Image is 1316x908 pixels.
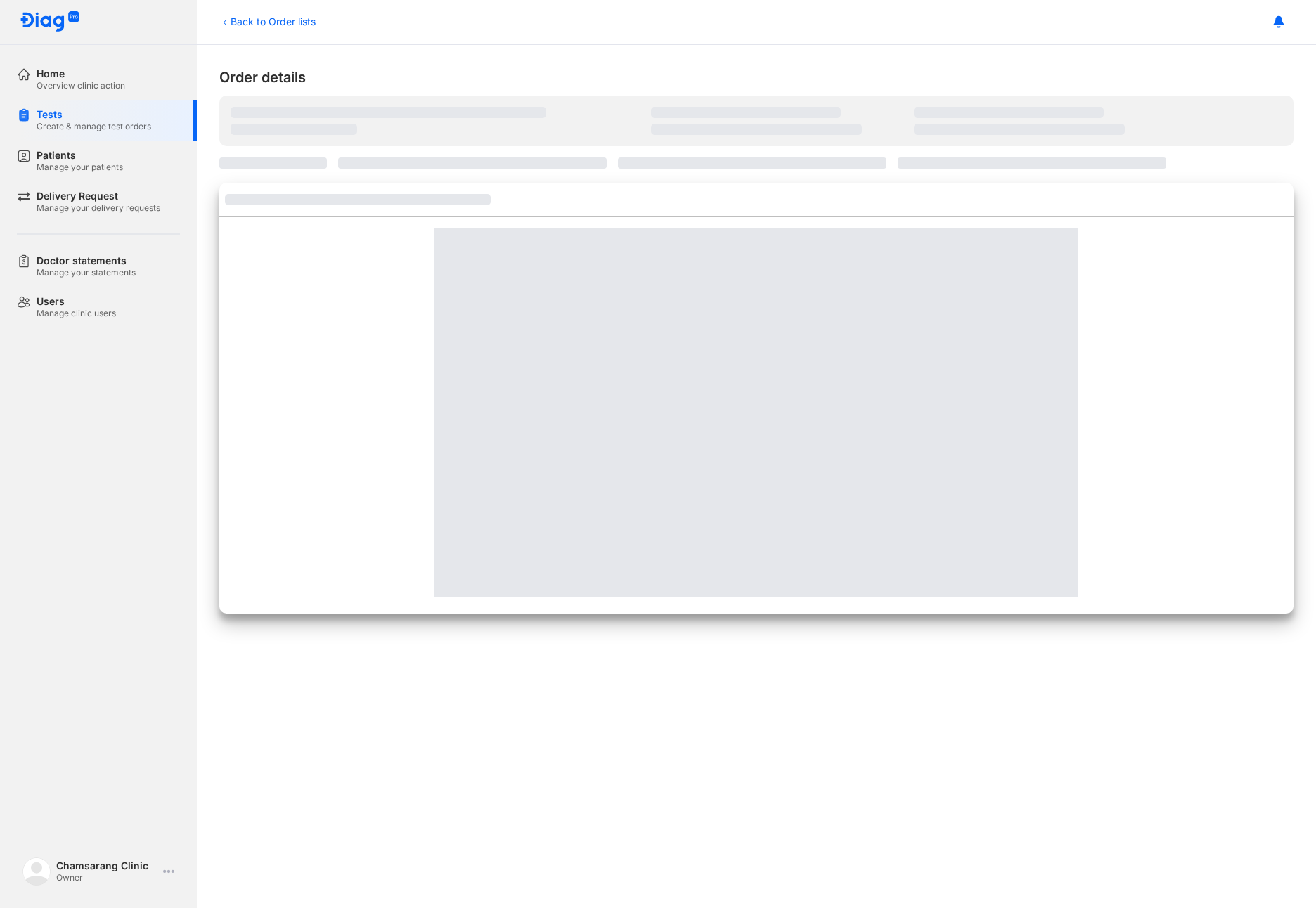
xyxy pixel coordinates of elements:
[37,67,125,80] div: Home
[37,295,116,308] div: Users
[37,121,151,132] div: Create & manage test orders
[37,190,160,202] div: Delivery Request
[22,857,51,886] img: logo
[37,162,123,173] div: Manage your patients
[37,202,160,214] div: Manage your delivery requests
[37,308,116,319] div: Manage clinic users
[37,149,123,162] div: Patients
[37,80,125,91] div: Overview clinic action
[20,11,80,33] img: logo
[56,860,157,872] div: Chamsarang Clinic
[219,67,1294,87] div: Order details
[37,108,151,121] div: Tests
[37,254,136,267] div: Doctor statements
[37,267,136,278] div: Manage your statements
[56,872,157,883] div: Owner
[219,14,316,29] div: Back to Order lists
